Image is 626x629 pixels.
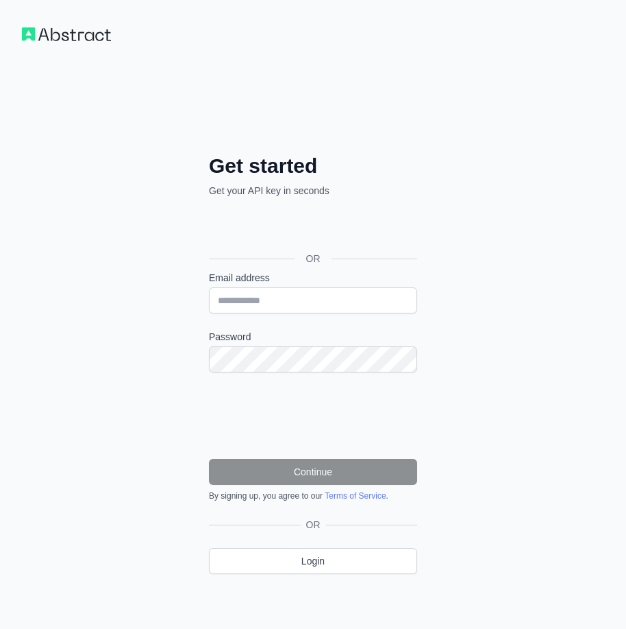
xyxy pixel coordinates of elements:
p: Get your API key in seconds [209,184,417,198]
div: By signing up, you agree to our . [209,490,417,501]
a: Login [209,548,417,574]
label: Email address [209,271,417,285]
span: OR [295,252,331,265]
button: Continue [209,459,417,485]
span: OR [301,518,326,532]
img: Workflow [22,27,111,41]
iframe: Sign in with Google Button [202,213,421,243]
iframe: reCAPTCHA [209,389,417,442]
h2: Get started [209,154,417,178]
label: Password [209,330,417,344]
a: Terms of Service [325,491,386,501]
